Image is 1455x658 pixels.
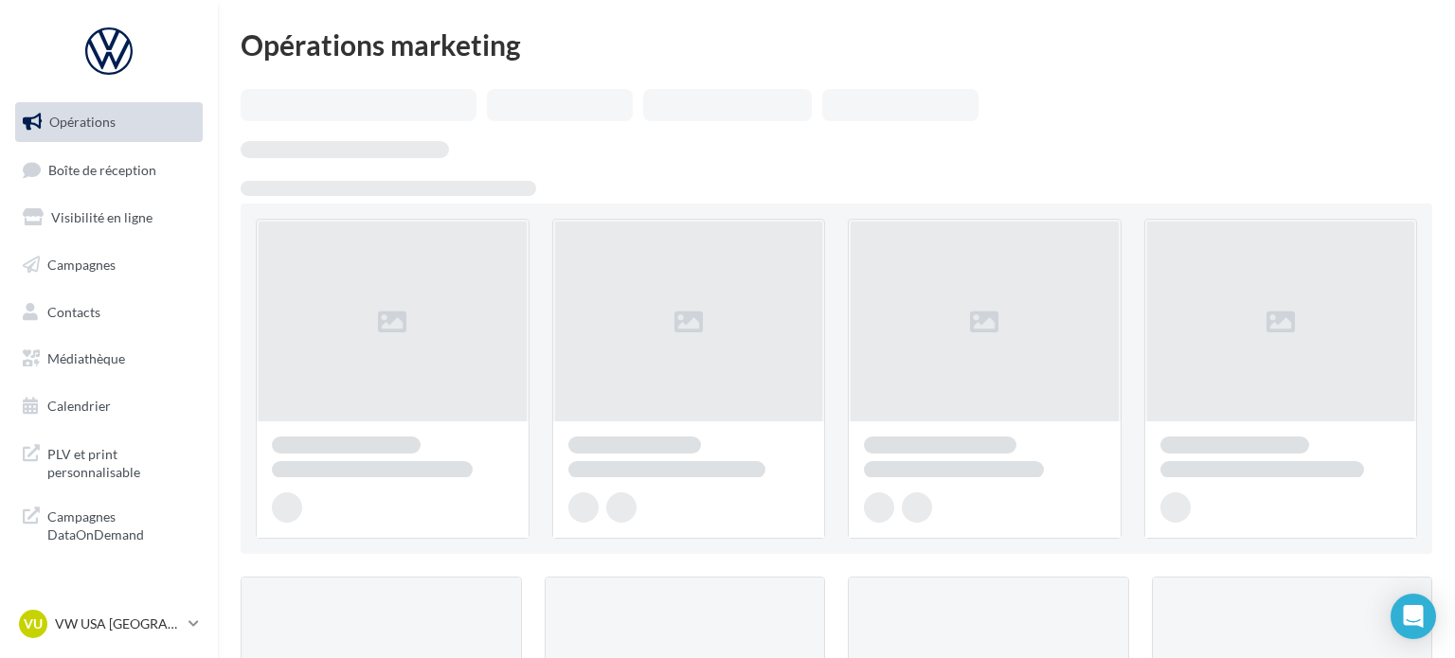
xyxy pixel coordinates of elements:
a: Opérations [11,102,207,142]
a: Campagnes DataOnDemand [11,496,207,552]
a: VU VW USA [GEOGRAPHIC_DATA] [15,606,203,642]
span: Boîte de réception [48,161,156,177]
span: Opérations [49,114,116,130]
a: PLV et print personnalisable [11,434,207,489]
span: VU [24,614,43,633]
span: Calendrier [47,398,111,414]
a: Boîte de réception [11,150,207,190]
p: VW USA [GEOGRAPHIC_DATA] [55,614,181,633]
div: Open Intercom Messenger [1391,594,1436,639]
span: Visibilité en ligne [51,209,153,225]
a: Contacts [11,293,207,332]
span: Campagnes DataOnDemand [47,504,195,544]
span: Contacts [47,303,100,319]
span: PLV et print personnalisable [47,441,195,482]
span: Campagnes [47,257,116,273]
a: Médiathèque [11,339,207,379]
a: Calendrier [11,386,207,426]
a: Campagnes [11,245,207,285]
span: Médiathèque [47,350,125,366]
a: Visibilité en ligne [11,198,207,238]
div: Opérations marketing [241,30,1432,59]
